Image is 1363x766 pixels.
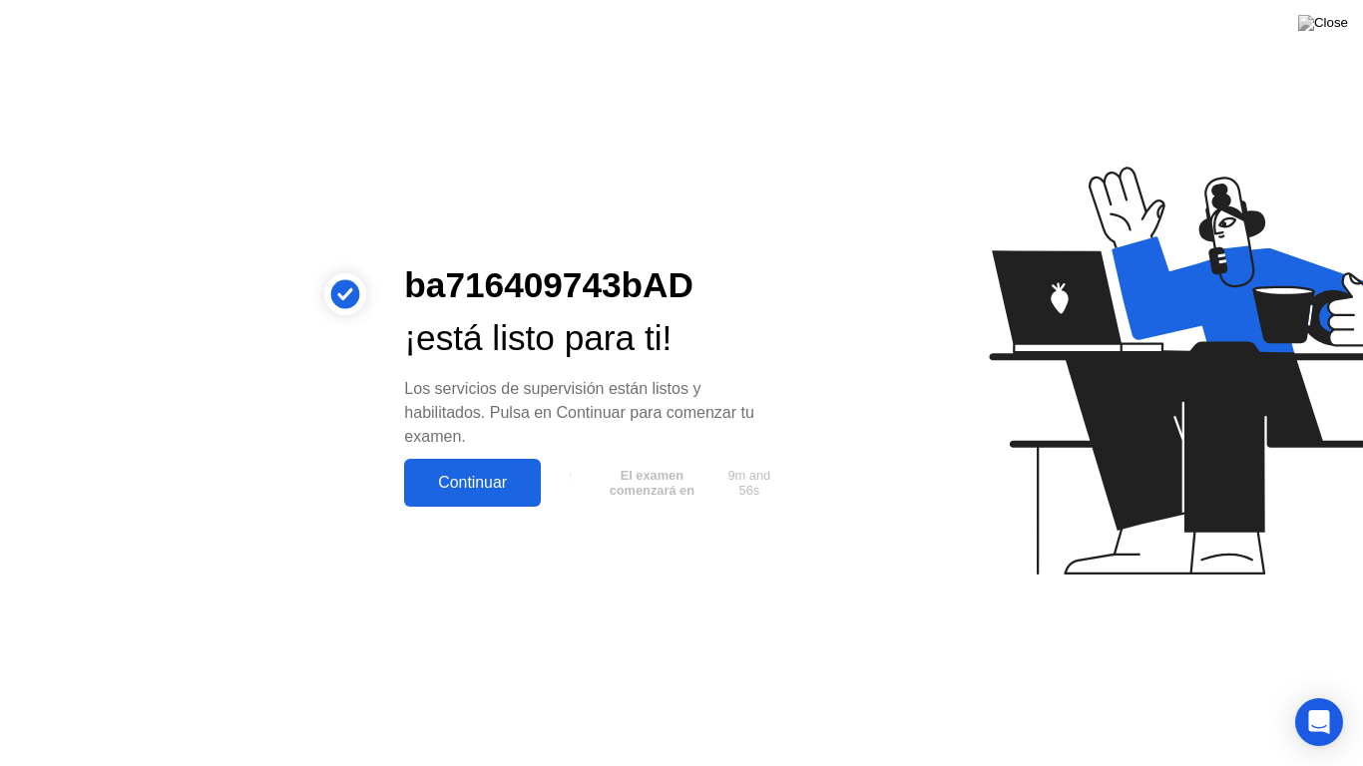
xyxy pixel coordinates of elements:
button: El examen comenzará en9m and 56s [551,464,785,502]
img: Close [1298,15,1348,31]
div: Continuar [410,474,535,492]
button: Continuar [404,459,541,507]
div: ¡está listo para ti! [404,312,785,365]
div: Los servicios de supervisión están listos y habilitados. Pulsa en Continuar para comenzar tu examen. [404,377,785,449]
div: ba716409743bAD [404,259,785,312]
span: 9m and 56s [720,468,778,498]
div: Open Intercom Messenger [1295,698,1343,746]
